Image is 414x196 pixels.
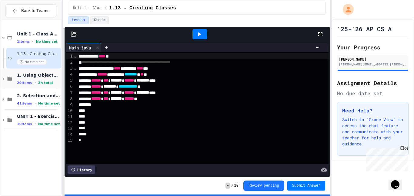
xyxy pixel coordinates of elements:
[66,114,74,120] div: 11
[66,65,74,71] div: 3
[35,101,36,106] span: •
[90,16,109,24] button: Grade
[68,165,95,174] div: History
[66,43,102,52] div: Main.java
[109,5,176,12] span: 1.13 - Creating Classes
[68,16,89,24] button: Lesson
[17,72,60,78] span: 1. Using Objects and Methods
[17,114,60,119] span: UNIT 1 - Exercises
[292,183,321,188] span: Submit Answer
[234,183,239,188] span: 10
[337,79,409,87] h2: Assignment Details
[66,53,74,59] div: 1
[66,108,74,114] div: 10
[225,183,230,189] span: -
[17,122,32,126] span: 10 items
[66,90,74,96] div: 7
[66,138,74,144] div: 15
[66,120,74,126] div: 12
[231,183,233,188] span: /
[5,4,56,17] button: Back to Teams
[66,84,74,90] div: 6
[339,62,407,67] div: [PERSON_NAME][EMAIL_ADDRESS][PERSON_NAME][DOMAIN_NAME]
[105,6,107,11] span: /
[66,96,74,102] div: 8
[17,59,47,65] span: No time set
[32,39,33,44] span: •
[342,117,403,147] p: Switch to "Grade View" to access the chat feature and communicate with your teacher for help and ...
[17,101,32,105] span: 41 items
[74,66,77,71] span: Fold line
[38,101,60,105] span: No time set
[38,81,53,85] span: 2h total
[336,2,355,16] div: My Account
[389,172,408,190] iframe: chat widget
[17,81,32,85] span: 29 items
[73,6,102,11] span: Unit 1 - Class Assignments
[17,93,60,98] span: 2. Selection and Iteration
[287,181,326,191] button: Submit Answer
[342,107,403,114] h3: Need Help?
[74,54,77,58] span: Fold line
[66,78,74,84] div: 5
[17,40,30,44] span: 1 items
[66,71,74,78] div: 4
[66,126,74,132] div: 13
[2,2,42,38] div: Chat with us now!Close
[35,80,36,85] span: •
[38,122,60,126] span: No time set
[337,25,392,33] h1: '25-'26 AP CS A
[66,45,94,51] div: Main.java
[66,132,74,138] div: 14
[66,59,74,65] div: 2
[21,8,49,14] span: Back to Teams
[36,40,58,44] span: No time set
[17,31,60,37] span: Unit 1 - Class Assignments
[339,56,407,62] div: [PERSON_NAME]
[364,145,408,171] iframe: chat widget
[17,51,60,57] span: 1.13 - Creating Classes
[337,90,409,97] div: No due date set
[337,43,409,51] h2: Your Progress
[243,181,284,191] button: Review pending
[35,121,36,126] span: •
[66,102,74,108] div: 9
